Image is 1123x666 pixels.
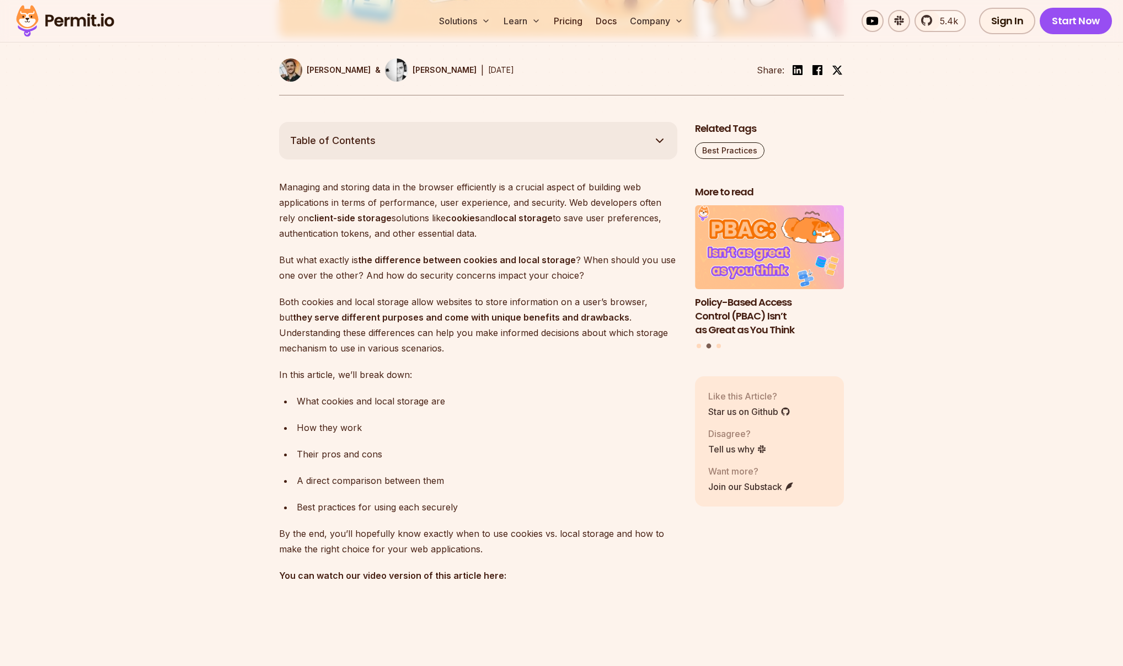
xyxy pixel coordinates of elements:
span: 5.4k [933,14,958,28]
a: [PERSON_NAME] [385,58,477,82]
img: linkedin [791,63,804,77]
div: A direct comparison between them [297,473,677,488]
div: Their pros and cons [297,446,677,462]
li: Share: [757,63,784,77]
button: Solutions [435,10,495,32]
a: Docs [591,10,621,32]
img: Daniel Bass [279,58,302,82]
a: Policy-Based Access Control (PBAC) Isn’t as Great as You ThinkPolicy-Based Access Control (PBAC) ... [695,205,844,337]
p: By the end, you’ll hopefully know exactly when to use cookies vs. local storage and how to make t... [279,526,677,557]
p: Managing and storing data in the browser efficiently is a crucial aspect of building web applicat... [279,179,677,241]
strong: the difference between cookies and local storage [358,254,576,265]
a: Start Now [1040,8,1112,34]
a: Pricing [549,10,587,32]
p: Like this Article? [708,390,790,403]
strong: local storage [495,212,553,223]
li: 2 of 3 [695,205,844,337]
img: facebook [811,63,824,77]
p: Disagree? [708,427,767,440]
img: Filip Grebowski [385,58,408,82]
button: Table of Contents [279,122,677,159]
a: 5.4k [915,10,966,32]
div: What cookies and local storage are [297,393,677,409]
a: Tell us why [708,443,767,456]
p: Both cookies and local storage allow websites to store information on a user’s browser, but . Und... [279,294,677,356]
a: Join our Substack [708,480,794,493]
button: Go to slide 3 [716,344,721,348]
a: Star us on Github [708,405,790,418]
button: Go to slide 2 [707,344,712,349]
img: Permit logo [11,2,119,40]
p: [PERSON_NAME] [413,65,477,76]
strong: they serve different purposes and come with unique benefits and drawbacks [293,312,629,323]
p: Want more? [708,465,794,478]
p: In this article, we’ll break down: [279,367,677,382]
div: | [481,63,484,77]
button: Learn [499,10,545,32]
span: Table of Contents [290,133,376,148]
div: How they work [297,420,677,435]
div: Posts [695,205,844,350]
strong: client-side storage [309,212,392,223]
strong: cookies [446,212,480,223]
a: [PERSON_NAME] [279,58,371,82]
p: & [375,65,381,76]
strong: You can watch our video version of this article here: [279,570,506,581]
h2: Related Tags [695,122,844,136]
p: [PERSON_NAME] [307,65,371,76]
h3: Policy-Based Access Control (PBAC) Isn’t as Great as You Think [695,296,844,337]
img: Policy-Based Access Control (PBAC) Isn’t as Great as You Think [695,205,844,289]
img: twitter [832,65,843,76]
div: Best practices for using each securely [297,499,677,515]
a: Best Practices [695,142,764,159]
time: [DATE] [488,65,514,74]
h2: More to read [695,185,844,199]
a: Sign In [979,8,1036,34]
p: But what exactly is ? When should you use one over the other? And how do security concerns impact... [279,252,677,283]
button: Company [625,10,688,32]
button: Go to slide 1 [697,344,701,348]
